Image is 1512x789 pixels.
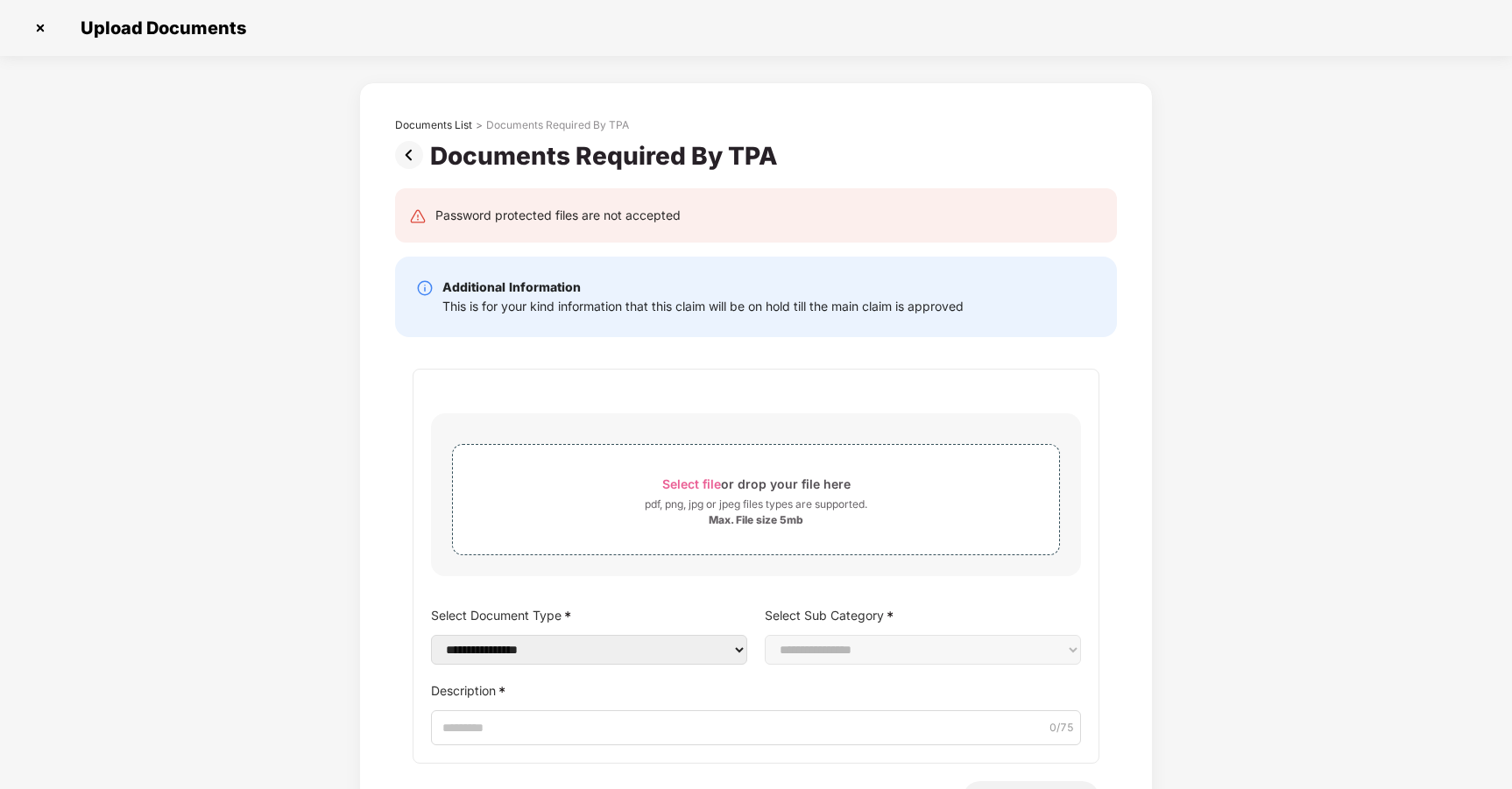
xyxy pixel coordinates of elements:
[442,279,581,294] b: Additional Information
[453,458,1059,541] span: Select fileor drop your file herepdf, png, jpg or jpeg files types are supported.Max. File size 5mb
[63,18,255,39] span: Upload Documents
[645,496,867,513] div: pdf, png, jpg or jpeg files types are supported.
[765,602,1081,628] label: Select Sub Category
[662,472,851,496] div: or drop your file here
[662,476,721,491] span: Select file
[486,118,629,132] div: Documents Required By TPA
[395,141,430,169] img: svg+xml;base64,PHN2ZyBpZD0iUHJldi0zMngzMiIgeG1sbnM9Imh0dHA6Ly93d3cudzMub3JnLzIwMDAvc3ZnIiB3aWR0aD...
[409,208,427,225] img: svg+xml;base64,PHN2ZyB4bWxucz0iaHR0cDovL3d3dy53My5vcmcvMjAwMC9zdmciIHdpZHRoPSIyNCIgaGVpZ2h0PSIyNC...
[431,602,747,628] label: Select Document Type
[1049,720,1074,736] span: 0 /75
[395,118,472,132] div: Documents List
[435,206,681,225] div: Password protected files are not accepted
[26,14,54,42] img: svg+xml;base64,PHN2ZyBpZD0iQ3Jvc3MtMzJ4MzIiIHhtbG5zPSJodHRwOi8vd3d3LnczLm9yZy8yMDAwL3N2ZyIgd2lkdG...
[430,141,785,171] div: Documents Required By TPA
[709,513,803,527] div: Max. File size 5mb
[476,118,483,132] div: >
[431,678,1081,703] label: Description
[442,297,964,316] div: This is for your kind information that this claim will be on hold till the main claim is approved
[416,279,434,297] img: svg+xml;base64,PHN2ZyBpZD0iSW5mby0yMHgyMCIgeG1sbnM9Imh0dHA6Ly93d3cudzMub3JnLzIwMDAvc3ZnIiB3aWR0aD...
